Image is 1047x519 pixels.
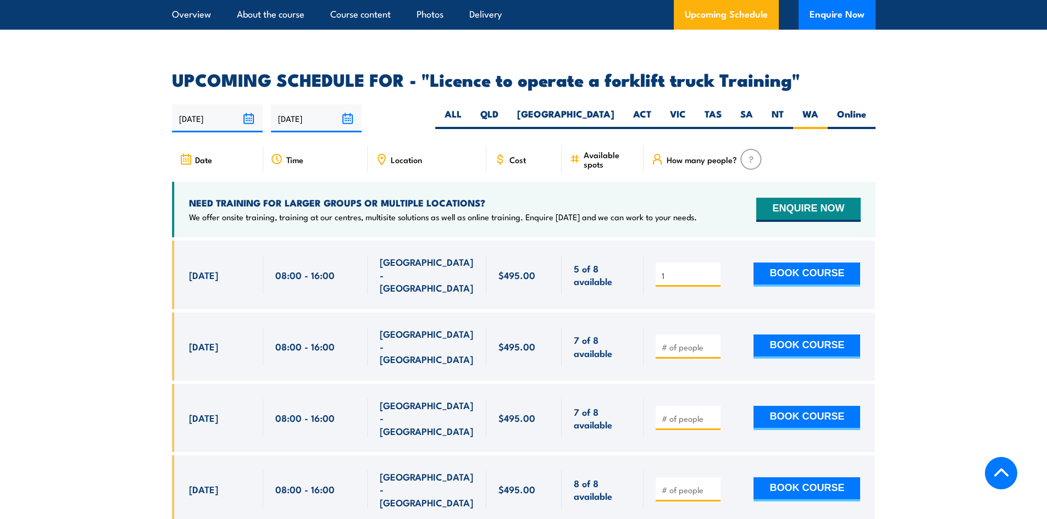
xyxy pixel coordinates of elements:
[189,211,697,222] p: We offer onsite training, training at our centres, multisite solutions as well as online training...
[498,411,535,424] span: $495.00
[498,269,535,281] span: $495.00
[667,155,737,164] span: How many people?
[624,108,661,129] label: ACT
[662,413,717,424] input: # of people
[662,342,717,353] input: # of people
[695,108,731,129] label: TAS
[754,477,860,501] button: BOOK COURSE
[498,340,535,353] span: $495.00
[172,71,876,87] h2: UPCOMING SCHEDULE FOR - "Licence to operate a forklift truck Training"
[574,405,631,431] span: 7 of 8 available
[498,483,535,495] span: $495.00
[189,269,218,281] span: [DATE]
[574,262,631,288] span: 5 of 8 available
[195,155,212,164] span: Date
[471,108,508,129] label: QLD
[380,399,474,437] span: [GEOGRAPHIC_DATA] - [GEOGRAPHIC_DATA]
[754,263,860,287] button: BOOK COURSE
[662,484,717,495] input: # of people
[275,340,335,353] span: 08:00 - 16:00
[391,155,422,164] span: Location
[762,108,793,129] label: NT
[793,108,828,129] label: WA
[275,269,335,281] span: 08:00 - 16:00
[828,108,876,129] label: Online
[189,411,218,424] span: [DATE]
[508,108,624,129] label: [GEOGRAPHIC_DATA]
[189,483,218,495] span: [DATE]
[271,104,362,132] input: To date
[286,155,303,164] span: Time
[731,108,762,129] label: SA
[275,483,335,495] span: 08:00 - 16:00
[661,108,695,129] label: VIC
[574,333,631,359] span: 7 of 8 available
[754,334,860,359] button: BOOK COURSE
[756,198,860,222] button: ENQUIRE NOW
[584,150,636,169] span: Available spots
[754,406,860,430] button: BOOK COURSE
[435,108,471,129] label: ALL
[189,197,697,209] h4: NEED TRAINING FOR LARGER GROUPS OR MULTIPLE LOCATIONS?
[275,411,335,424] span: 08:00 - 16:00
[380,327,474,366] span: [GEOGRAPHIC_DATA] - [GEOGRAPHIC_DATA]
[189,340,218,353] span: [DATE]
[662,270,717,281] input: # of people
[574,477,631,503] span: 8 of 8 available
[509,155,526,164] span: Cost
[172,104,263,132] input: From date
[380,255,474,294] span: [GEOGRAPHIC_DATA] - [GEOGRAPHIC_DATA]
[380,470,474,509] span: [GEOGRAPHIC_DATA] - [GEOGRAPHIC_DATA]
